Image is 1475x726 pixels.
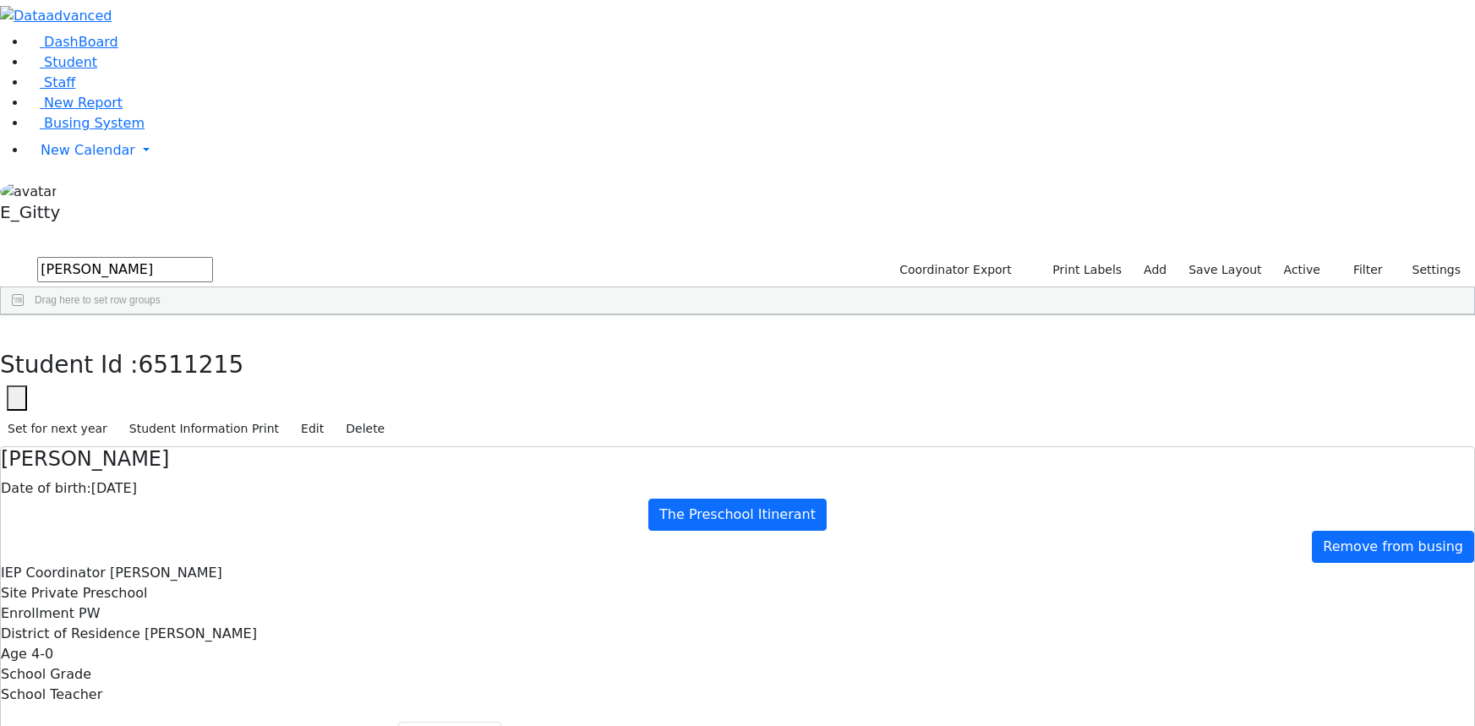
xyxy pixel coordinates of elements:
[1,685,102,705] label: School Teacher
[41,142,135,158] span: New Calendar
[1033,257,1129,283] button: Print Labels
[1,624,140,644] label: District of Residence
[293,416,331,442] button: Edit
[338,416,392,442] button: Delete
[1,644,27,664] label: Age
[44,115,145,131] span: Busing System
[888,257,1019,283] button: Coordinator Export
[1390,257,1468,283] button: Settings
[27,134,1475,167] a: New Calendar
[44,34,118,50] span: DashBoard
[110,565,222,581] span: [PERSON_NAME]
[27,95,123,111] a: New Report
[1331,257,1390,283] button: Filter
[27,115,145,131] a: Busing System
[139,351,244,379] span: 6511215
[27,54,97,70] a: Student
[145,625,257,641] span: [PERSON_NAME]
[1,664,91,685] label: School Grade
[1181,257,1269,283] button: Save Layout
[1,563,106,583] label: IEP Coordinator
[1276,257,1328,283] label: Active
[1312,531,1474,563] a: Remove from busing
[31,585,148,601] span: Private Preschool
[1136,257,1174,283] a: Add
[1,583,27,603] label: Site
[122,416,287,442] button: Student Information Print
[27,34,118,50] a: DashBoard
[44,95,123,111] span: New Report
[1,478,1474,499] div: [DATE]
[648,499,827,531] a: The Preschool Itinerant
[1,478,91,499] label: Date of birth:
[44,74,75,90] span: Staff
[37,257,213,282] input: Search
[31,646,53,662] span: 4-0
[1,603,74,624] label: Enrollment
[79,605,100,621] span: PW
[44,54,97,70] span: Student
[35,294,161,306] span: Drag here to set row groups
[1323,538,1463,554] span: Remove from busing
[1,447,1474,472] h4: [PERSON_NAME]
[27,74,75,90] a: Staff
